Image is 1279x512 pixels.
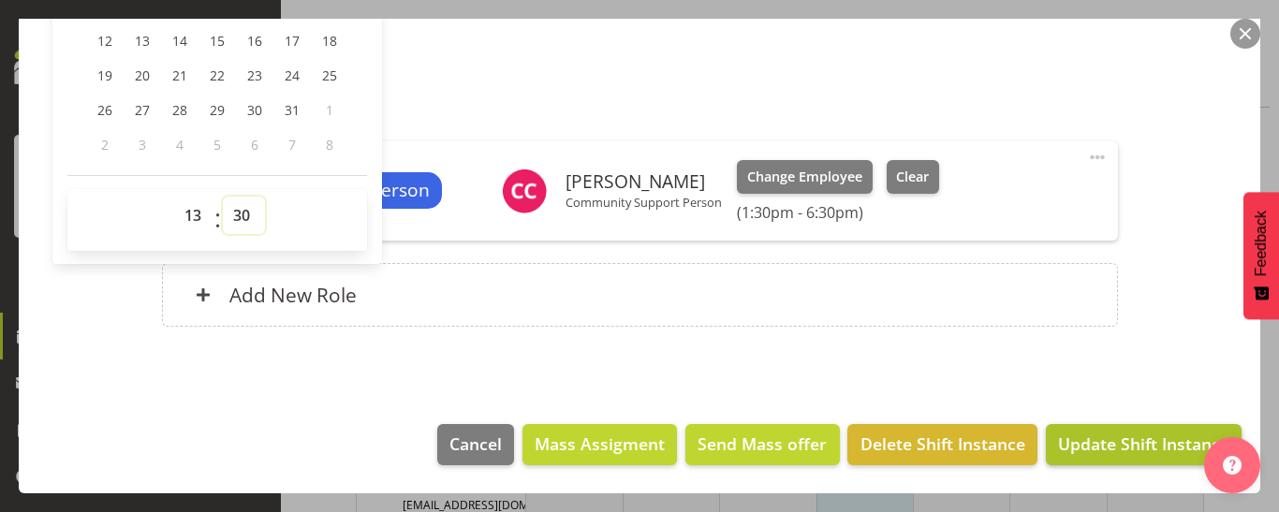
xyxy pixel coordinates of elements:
span: 24 [285,66,300,84]
span: 17 [285,32,300,50]
a: 18 [311,23,348,58]
button: Send Mass offer [685,424,839,465]
span: 20 [135,66,150,84]
span: 13 [135,32,150,50]
a: 13 [124,23,161,58]
a: 27 [124,93,161,127]
span: Change Employee [747,167,862,187]
span: 8 [326,136,333,154]
span: Feedback [1253,211,1270,276]
a: 31 [273,93,311,127]
img: help-xxl-2.png [1223,456,1242,475]
button: Clear [887,160,940,194]
span: Mass Assigment [535,432,665,456]
button: Feedback - Show survey [1243,192,1279,319]
span: Clear [896,167,929,187]
a: 26 [86,93,124,127]
a: 24 [273,58,311,93]
span: 31 [285,101,300,119]
h6: Add New Role [229,283,357,307]
span: 16 [247,32,262,50]
h6: [PERSON_NAME] [566,171,722,192]
a: 25 [311,58,348,93]
span: 7 [288,136,296,154]
span: 12 [97,32,112,50]
button: Change Employee [737,160,873,194]
span: 26 [97,101,112,119]
span: 18 [322,32,337,50]
span: 25 [322,66,337,84]
a: 29 [198,93,236,127]
a: 20 [124,58,161,93]
p: Community Support Person [566,195,722,210]
span: 5 [213,136,221,154]
a: 14 [161,23,198,58]
span: 2 [101,136,109,154]
a: 28 [161,93,198,127]
a: 16 [236,23,273,58]
h5: Roles [162,96,1118,119]
span: Send Mass offer [698,432,827,456]
a: 22 [198,58,236,93]
span: 29 [210,101,225,119]
span: 22 [210,66,225,84]
a: 17 [273,23,311,58]
span: Delete Shift Instance [860,432,1025,456]
h6: (1:30pm - 6:30pm) [737,203,939,222]
a: 12 [86,23,124,58]
span: 6 [251,136,258,154]
span: 23 [247,66,262,84]
span: 15 [210,32,225,50]
span: 30 [247,101,262,119]
span: 21 [172,66,187,84]
button: Update Shift Instance [1046,424,1242,465]
button: Delete Shift Instance [847,424,1036,465]
img: crissandra-cruz10327.jpg [502,168,547,213]
button: Cancel [437,424,514,465]
span: Cancel [449,432,502,456]
span: : [214,197,221,243]
span: 28 [172,101,187,119]
a: 30 [236,93,273,127]
span: 4 [176,136,184,154]
a: 23 [236,58,273,93]
a: 15 [198,23,236,58]
span: 3 [139,136,146,154]
span: Update Shift Instance [1058,432,1229,456]
span: 14 [172,32,187,50]
span: 19 [97,66,112,84]
a: 21 [161,58,198,93]
a: 19 [86,58,124,93]
span: 1 [326,101,333,119]
button: Mass Assigment [522,424,677,465]
span: 27 [135,101,150,119]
